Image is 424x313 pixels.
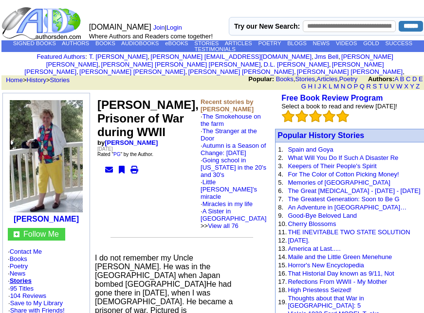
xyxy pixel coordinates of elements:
a: [PERSON_NAME] [PERSON_NAME] [188,68,294,75]
font: · [201,156,266,229]
a: 95 Titles [10,285,34,292]
font: i [100,62,101,68]
b: Recent stories by [PERSON_NAME] [201,98,254,113]
a: B [400,75,405,83]
font: · [201,200,266,229]
a: Spain and Goya [288,146,333,153]
a: Q [360,83,365,90]
a: V [390,83,395,90]
font: i [296,70,297,75]
a: Refections From WWII - My Mother [288,278,387,285]
a: VIDEOS [336,40,357,46]
a: O [347,83,352,90]
font: 7. [278,195,283,203]
a: AUDIOBOOKS [121,40,159,46]
a: Maile and the Little Green Menehune [288,253,392,261]
a: K [323,83,327,90]
a: The Greatest Generation: Soon to Be G [288,195,399,203]
font: i [313,54,314,60]
a: Stories [50,76,70,84]
font: : [37,53,87,60]
font: i [78,70,79,75]
font: 8. [278,204,283,211]
a: Horror's New Encyclopedia [288,261,364,269]
font: 19. [278,298,287,306]
font: · [201,142,266,229]
font: · [201,178,266,229]
b: Popular: [248,75,274,83]
font: 17. [278,278,287,285]
a: Little [PERSON_NAME]'s miracle [201,178,257,200]
a: The Great [MEDICAL_DATA] - [DATE] - [DATE] [288,187,420,194]
a: Thoughts about that War in [GEOGRAPHIC_DATA]: 5 [288,295,364,309]
img: logo_ad.gif [1,6,83,40]
a: SUCCESS [386,40,413,46]
a: [PERSON_NAME] [PERSON_NAME] [46,53,393,68]
a: A Sister in [GEOGRAPHIC_DATA] [201,208,266,222]
img: bigemptystars.png [295,110,308,122]
a: POETRY [258,40,281,46]
font: , , , , , , , , , , [24,53,406,75]
a: E [419,75,423,83]
a: M [334,83,339,90]
font: 11. [278,228,287,236]
a: T [379,83,383,90]
a: N [341,83,345,90]
a: Z [416,83,420,90]
a: STORIES [194,40,219,46]
a: An Adventure in [GEOGRAPHIC_DATA]… [288,204,406,211]
font: Follow Me [23,230,59,238]
img: gc.jpg [14,231,19,237]
a: Save to My Library [10,299,63,307]
a: GOLD [363,40,379,46]
font: 15. [278,261,287,269]
font: i [262,62,263,68]
a: Poetry [339,75,358,83]
a: Cherry Blossoms [288,220,336,227]
a: BLOGS [287,40,307,46]
font: Popular History Stories [277,131,364,139]
a: [PERSON_NAME] [PERSON_NAME] [PERSON_NAME] [101,61,261,68]
a: D [412,75,417,83]
a: News [10,270,26,277]
a: BOOKS [95,40,115,46]
a: [PERSON_NAME] [PERSON_NAME] [297,68,403,75]
a: P [354,83,358,90]
a: That Historial Day known as 9/11, Not [288,270,394,277]
a: [PERSON_NAME] [105,139,158,146]
a: G [301,83,306,90]
a: ARTICLES [225,40,252,46]
font: [DATE] [97,146,112,152]
img: 86163.JPG [10,100,83,212]
a: A [394,75,398,83]
font: 2. [278,154,283,161]
img: bigemptystars.png [282,110,295,122]
font: i [331,62,332,68]
a: NEWS [313,40,330,46]
font: > > [2,76,70,84]
a: T. [PERSON_NAME] [89,53,148,60]
a: [DATE]. [288,237,310,244]
font: 16. [278,270,287,277]
font: 4. [278,171,283,178]
a: Free Book Review Program [281,94,383,102]
a: Good-Bye Beloved Land [288,212,357,219]
font: Select a book to read and review [DATE]! [281,103,397,110]
font: i [405,70,406,75]
a: H [308,83,312,90]
a: Y [410,83,414,90]
a: View all 76 [208,222,239,229]
font: 5. [278,179,283,186]
a: For The Color of Cotton Picking Money! [288,171,399,178]
font: Where Authors and Readers come together! [89,33,213,40]
a: Contact Me [10,248,42,255]
b: by [97,139,158,146]
a: The Stranger at the Door [201,127,257,142]
font: 1. [278,146,283,153]
a: U [384,83,388,90]
a: THE INEVITABLE TWO STATE SOLUTION [288,228,410,236]
font: 18. [278,286,287,294]
font: 10. [278,220,287,227]
a: Going school in [US_STATE] in the 20's and 30's [201,156,266,178]
a: AUTHORS [62,40,89,46]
